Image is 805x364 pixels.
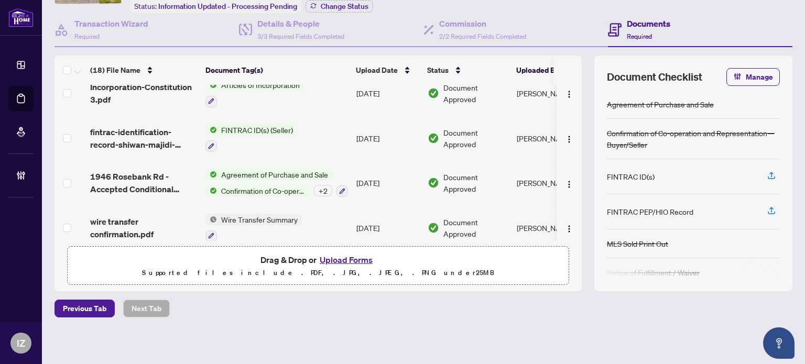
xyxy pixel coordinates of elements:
td: [PERSON_NAME] [513,116,591,161]
div: MLS Sold Print Out [607,238,668,249]
div: FINTRAC ID(s) [607,171,655,182]
button: Open asap [763,327,795,359]
div: Confirmation of Co-operation and Representation—Buyer/Seller [607,127,780,150]
h4: Details & People [257,17,344,30]
img: Logo [565,90,573,98]
button: Upload Forms [317,253,376,267]
span: Status [427,64,449,76]
td: [DATE] [352,160,423,205]
span: Required [74,32,100,40]
div: Agreement of Purchase and Sale [607,98,714,110]
span: Document Approved [443,171,508,194]
span: (18) File Name [90,64,140,76]
img: logo [8,8,34,27]
img: Status Icon [205,214,217,225]
img: Status Icon [205,169,217,180]
button: Next Tab [123,300,170,317]
img: Logo [565,135,573,144]
th: Document Tag(s) [201,56,352,85]
span: 2/2 Required Fields Completed [439,32,526,40]
td: [DATE] [352,71,423,116]
img: Status Icon [205,185,217,196]
td: [DATE] [352,116,423,161]
td: [PERSON_NAME] [513,205,591,250]
img: Document Status [428,133,439,144]
span: Manage [746,69,773,85]
span: FINTRAC ID(s) (Seller) [217,124,297,136]
td: [PERSON_NAME] [513,160,591,205]
span: Drag & Drop orUpload FormsSupported files include .PDF, .JPG, .JPEG, .PNG under25MB [68,247,569,285]
p: Supported files include .PDF, .JPG, .JPEG, .PNG under 25 MB [74,267,562,279]
span: wire transfer confirmation.pdf [90,215,197,240]
button: Status IconFINTRAC ID(s) (Seller) [205,124,297,152]
button: Logo [561,174,578,191]
button: Logo [561,219,578,236]
button: Status IconWire Transfer Summary [205,214,302,242]
button: Previous Tab [55,300,115,317]
button: Logo [561,85,578,102]
span: Document Approved [443,82,508,105]
span: Previous Tab [63,300,106,317]
img: Document Status [428,222,439,234]
span: fintrac-identification-record-shiwan-majidi-20250416-140510.pdf [90,126,197,151]
img: Status Icon [205,124,217,136]
td: [DATE] [352,205,423,250]
h4: Commission [439,17,526,30]
div: + 2 [314,185,332,196]
span: Change Status [321,3,368,10]
span: Upload Date [356,64,398,76]
span: 3/3 Required Fields Completed [257,32,344,40]
img: Status Icon [205,79,217,91]
th: (18) File Name [86,56,201,85]
span: Confirmation of Co-operation and Representation—Buyer/Seller [217,185,310,196]
span: Incorporation-Constitution 3.pdf [90,81,197,106]
td: [PERSON_NAME] [513,71,591,116]
th: Status [423,56,512,85]
span: Wire Transfer Summary [217,214,302,225]
span: Information Updated - Processing Pending [158,2,297,11]
span: Required [627,32,652,40]
span: Agreement of Purchase and Sale [217,169,332,180]
button: Manage [726,68,780,86]
button: Status IconAgreement of Purchase and SaleStatus IconConfirmation of Co-operation and Representati... [205,169,348,197]
span: Document Approved [443,216,508,239]
img: Logo [565,225,573,233]
div: FINTRAC PEP/HIO Record [607,206,693,217]
span: Document Approved [443,127,508,150]
h4: Documents [627,17,670,30]
button: Status IconArticles of Incorporation [205,79,304,107]
span: Articles of Incorporation [217,79,304,91]
span: IZ [17,336,25,350]
span: Document Checklist [607,70,702,84]
img: Document Status [428,87,439,99]
span: 1946 Rosebank Rd - Accepted Conditional Offer.pdf [90,170,197,195]
th: Uploaded By [512,56,591,85]
span: Drag & Drop or [260,253,376,267]
th: Upload Date [352,56,423,85]
h4: Transaction Wizard [74,17,148,30]
img: Document Status [428,177,439,189]
button: Logo [561,130,578,147]
img: Logo [565,180,573,189]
